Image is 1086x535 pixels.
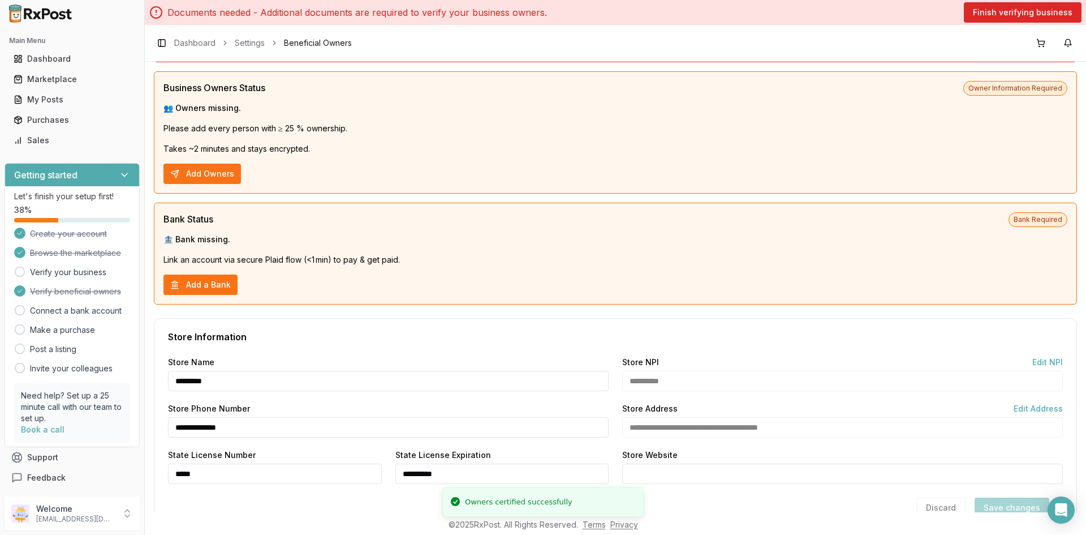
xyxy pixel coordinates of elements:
p: Link an account via secure Plaid flow (<1 min) to pay & get paid. [163,254,1067,266]
a: Verify your business [30,267,106,278]
div: Dashboard [14,53,131,65]
span: Owner Information Required [963,81,1067,96]
button: Marketplace [5,70,140,88]
button: Dashboard [5,50,140,68]
label: Store Address [622,405,678,413]
label: Store Name [168,358,214,366]
span: Browse the marketplace [30,247,121,259]
label: Store Phone Number [168,405,250,413]
button: Purchases [5,111,140,129]
p: Let's finish your setup first! [14,191,130,202]
img: User avatar [11,504,29,523]
a: Book a call [21,425,64,434]
button: Sales [5,131,140,149]
button: My Posts [5,91,140,109]
a: Privacy [610,520,638,529]
label: State License Number [168,451,256,459]
button: Finish verifying business [964,2,1081,23]
button: Support [5,447,140,468]
span: Beneficial Owners [284,37,352,49]
span: Create your account [30,228,107,239]
a: Connect a bank account [30,305,122,316]
span: Bank Status [163,212,213,226]
p: Takes ~2 minutes and stays encrypted. [163,143,1067,155]
button: Add a Bank [163,275,238,295]
p: 🏦 Bank missing. [163,234,1067,245]
a: Sales [9,130,135,151]
nav: breadcrumb [174,37,352,49]
a: My Posts [9,89,135,110]
label: Store Website [622,451,678,459]
a: Invite your colleagues [30,363,113,374]
h3: Getting started [14,168,77,182]
label: State License Expiration [395,451,491,459]
img: RxPost Logo [5,5,77,23]
span: Bank Required [1009,212,1067,227]
div: My Posts [14,94,131,105]
div: Owners certified successfully [465,497,572,508]
button: Feedback [5,468,140,488]
p: 👥 Owners missing. [163,102,1067,114]
div: Sales [14,135,131,146]
label: Store NPI [622,358,659,366]
span: Feedback [27,472,66,483]
h2: Main Menu [9,36,135,45]
a: Settings [235,37,265,49]
a: Terms [583,520,606,529]
p: [EMAIL_ADDRESS][DOMAIN_NAME] [36,515,115,524]
a: Make a purchase [30,324,95,336]
p: Need help? Set up a 25 minute call with our team to set up. [21,390,123,424]
p: Welcome [36,503,115,515]
a: Purchases [9,110,135,130]
button: Add Owners [163,164,241,184]
div: Purchases [14,114,131,126]
p: Documents needed - Additional documents are required to verify your business owners. [167,6,547,19]
p: Please add every person with ≥ 25 % ownership. [163,123,1067,134]
span: Business Owners Status [163,81,265,95]
span: 38 % [14,204,32,216]
span: Verify beneficial owners [30,286,121,297]
a: Dashboard [174,37,216,49]
div: Marketplace [14,74,131,85]
div: Open Intercom Messenger [1048,497,1075,524]
a: Post a listing [30,344,76,355]
a: Marketplace [9,69,135,89]
a: Dashboard [9,49,135,69]
div: Store Information [168,332,1063,341]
